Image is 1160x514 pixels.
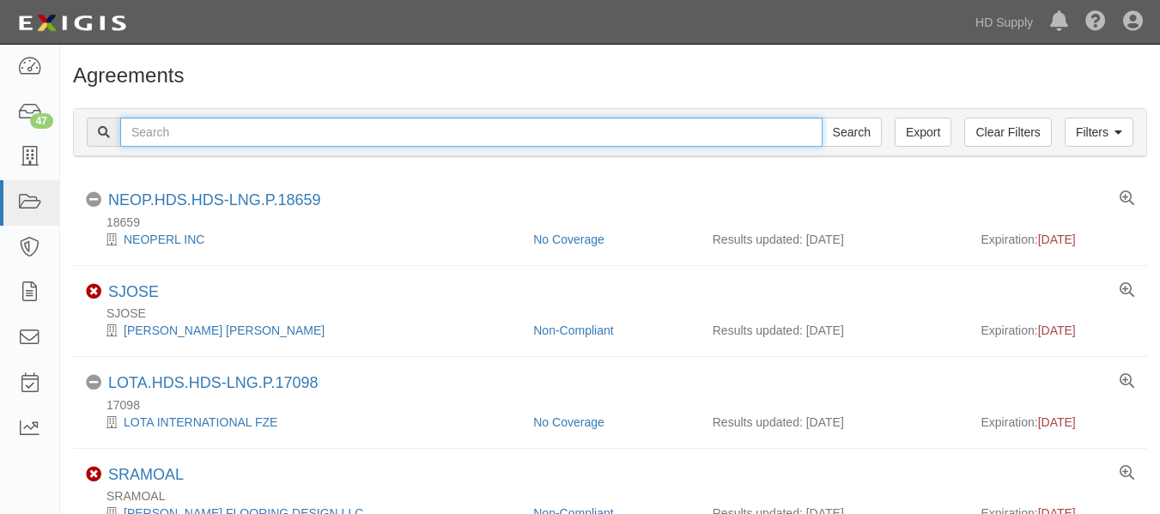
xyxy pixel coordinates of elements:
a: Non-Compliant [533,324,613,337]
i: Help Center - Complianz [1085,12,1106,33]
div: 17098 [86,396,1147,414]
div: NEOPERL INC [86,231,520,248]
div: JOSE GERARDO SANCHEZ TORRES [86,322,520,339]
div: Expiration: [981,322,1135,339]
a: NEOPERL INC [124,233,204,246]
input: Search [822,118,882,147]
div: LOTA.HDS.HDS-LNG.P.17098 [108,374,318,393]
div: 47 [30,113,53,129]
div: Expiration: [981,231,1135,248]
i: Non-Compliant [86,467,101,482]
div: Results updated: [DATE] [713,231,956,248]
div: NEOP.HDS.HDS-LNG.P.18659 [108,191,320,210]
h1: Agreements [73,64,1147,87]
input: Search [120,118,823,147]
span: [DATE] [1038,415,1076,429]
a: HD Supply [967,5,1042,39]
a: View results summary [1120,466,1134,481]
a: SJOSE [108,283,159,300]
div: SRAMOAL [86,487,1147,505]
span: [DATE] [1038,233,1076,246]
a: Filters [1065,118,1133,147]
i: Non-Compliant [86,284,101,299]
div: SRAMOAL [108,466,184,485]
a: LOTA INTERNATIONAL FZE [124,415,277,429]
div: Results updated: [DATE] [713,322,956,339]
a: View results summary [1120,374,1134,390]
i: No Coverage [86,375,101,390]
i: No Coverage [86,192,101,208]
div: Expiration: [981,414,1135,431]
div: 18659 [86,214,1147,231]
a: NEOP.HDS.HDS-LNG.P.18659 [108,191,320,209]
a: LOTA.HDS.HDS-LNG.P.17098 [108,374,318,391]
div: SJOSE [108,283,159,302]
img: logo-5460c22ac91f19d4615b14bd174203de0afe785f0fc80cf4dbbc73dc1793850b.png [13,8,131,39]
a: No Coverage [533,415,604,429]
div: SJOSE [86,305,1147,322]
a: View results summary [1120,283,1134,299]
a: No Coverage [533,233,604,246]
a: [PERSON_NAME] [PERSON_NAME] [124,324,325,337]
a: SRAMOAL [108,466,184,483]
a: Clear Filters [964,118,1051,147]
div: LOTA INTERNATIONAL FZE [86,414,520,431]
div: Results updated: [DATE] [713,414,956,431]
a: Export [895,118,951,147]
span: [DATE] [1038,324,1076,337]
a: View results summary [1120,191,1134,207]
